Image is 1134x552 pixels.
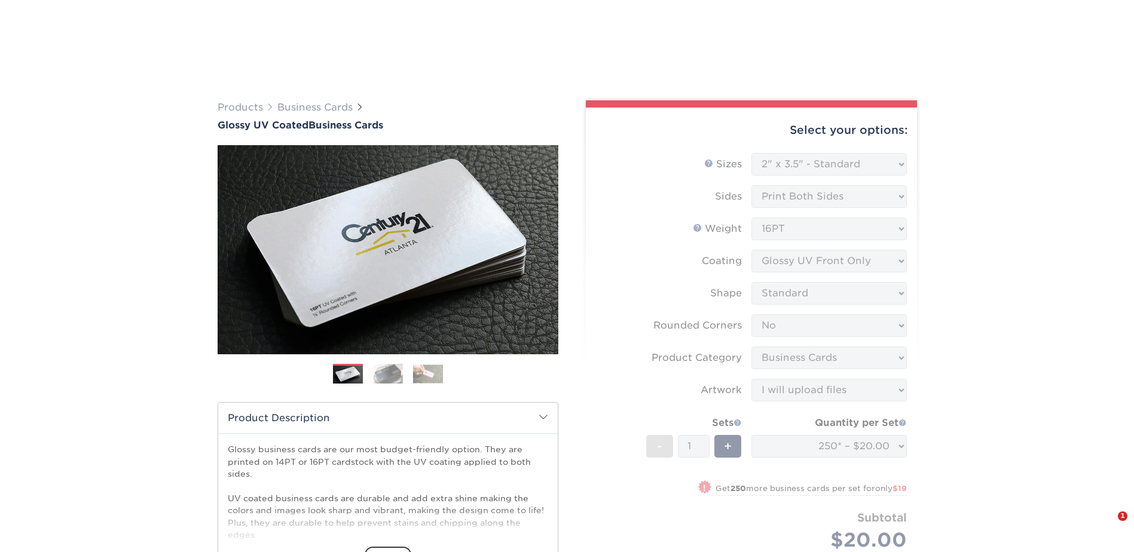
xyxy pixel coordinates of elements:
[218,119,308,131] span: Glossy UV Coated
[277,102,353,113] a: Business Cards
[1118,511,1127,521] span: 1
[218,403,558,433] h2: Product Description
[218,79,558,420] img: Glossy UV Coated 01
[595,108,907,153] div: Select your options:
[333,360,363,390] img: Business Cards 01
[413,364,443,383] img: Business Cards 03
[218,119,558,131] a: Glossy UV CoatedBusiness Cards
[1093,511,1122,540] iframe: Intercom live chat
[373,363,403,384] img: Business Cards 02
[218,119,558,131] h1: Business Cards
[218,102,263,113] a: Products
